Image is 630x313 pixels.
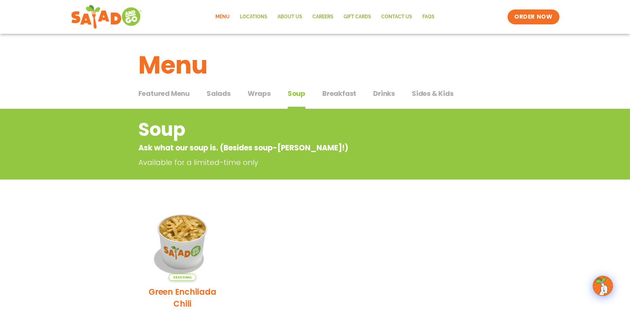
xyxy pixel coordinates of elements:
a: Locations [235,9,272,25]
a: Menu [210,9,235,25]
a: About Us [272,9,307,25]
p: Ask what our soup is. (Besides soup-[PERSON_NAME]!) [138,142,437,153]
span: Soup [288,88,305,99]
span: Breakfast [322,88,356,99]
h2: Soup [138,116,437,143]
p: Available for a limited-time only [138,157,440,168]
div: Tabbed content [138,86,492,109]
a: GIFT CARDS [339,9,376,25]
a: Careers [307,9,339,25]
span: Salads [207,88,231,99]
span: Sides & Kids [412,88,454,99]
span: Wraps [248,88,271,99]
span: Seasonal [169,274,196,281]
span: Drinks [373,88,395,99]
h2: Green Enchilada Chili [144,286,222,310]
a: ORDER NOW [508,9,559,24]
span: ORDER NOW [514,13,552,21]
nav: Menu [210,9,440,25]
img: new-SAG-logo-768×292 [71,3,142,30]
img: wpChatIcon [593,276,612,295]
h1: Menu [138,47,492,83]
img: Product photo for Green Enchilada Chili [144,203,222,281]
a: Contact Us [376,9,417,25]
a: FAQs [417,9,440,25]
span: Featured Menu [138,88,190,99]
